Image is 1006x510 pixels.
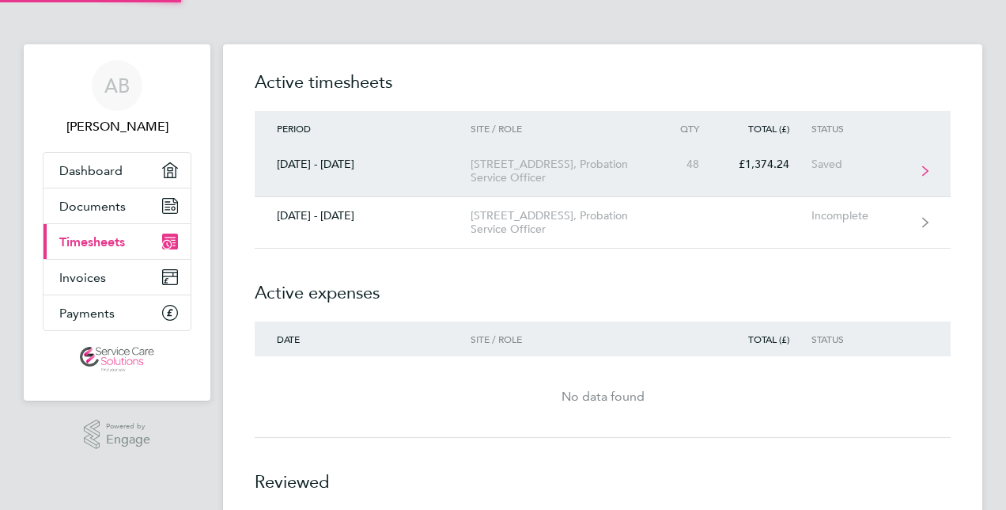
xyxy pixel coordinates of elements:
div: Incomplete [811,209,909,223]
div: Status [811,123,909,134]
a: Powered byEngage [84,420,151,450]
div: Total (£) [721,123,811,134]
div: [DATE] - [DATE] [255,158,471,171]
nav: Main navigation [24,44,210,401]
a: Dashboard [43,153,191,188]
h2: Active expenses [255,249,951,322]
div: Date [255,333,471,344]
div: [DATE] - [DATE] [255,209,471,223]
a: Payments [43,295,191,330]
div: [STREET_ADDRESS], Probation Service Officer [471,209,652,236]
span: Timesheets [59,234,125,249]
span: Documents [59,199,126,214]
div: Site / Role [471,333,652,344]
div: Total (£) [721,333,811,344]
span: Powered by [106,420,150,433]
a: [DATE] - [DATE][STREET_ADDRESS], Probation Service OfficerIncomplete [255,197,951,249]
a: Go to home page [43,347,191,372]
div: Qty [652,123,721,134]
div: 48 [652,158,721,171]
span: Invoices [59,270,106,285]
a: Documents [43,188,191,223]
a: AB[PERSON_NAME] [43,60,191,136]
div: £1,374.24 [721,158,811,171]
span: Dashboard [59,163,123,178]
div: Saved [811,158,909,171]
img: servicecare-logo-retina.png [80,347,154,372]
a: Timesheets [43,224,191,259]
span: Anthony Butterfield [43,117,191,136]
span: Period [277,122,311,135]
div: Status [811,333,909,344]
a: [DATE] - [DATE][STREET_ADDRESS], Probation Service Officer48£1,374.24Saved [255,146,951,197]
div: No data found [255,387,951,406]
div: [STREET_ADDRESS], Probation Service Officer [471,158,652,185]
div: Site / Role [471,123,652,134]
span: Engage [106,433,150,447]
a: Invoices [43,260,191,295]
span: AB [104,75,130,96]
h2: Active timesheets [255,70,951,111]
span: Payments [59,306,115,321]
